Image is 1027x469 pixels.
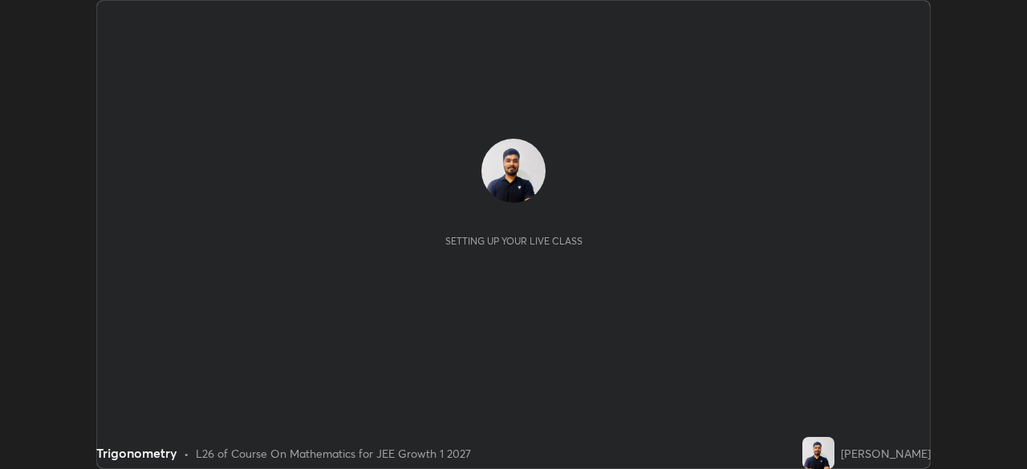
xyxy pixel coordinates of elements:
[802,437,834,469] img: 0425db9b9d434dbfb647facdce28cd27.jpg
[445,235,583,247] div: Setting up your live class
[481,139,546,203] img: 0425db9b9d434dbfb647facdce28cd27.jpg
[96,443,177,463] div: Trigonometry
[841,445,931,462] div: [PERSON_NAME]
[196,445,471,462] div: L26 of Course On Mathematics for JEE Growth 1 2027
[184,445,189,462] div: •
